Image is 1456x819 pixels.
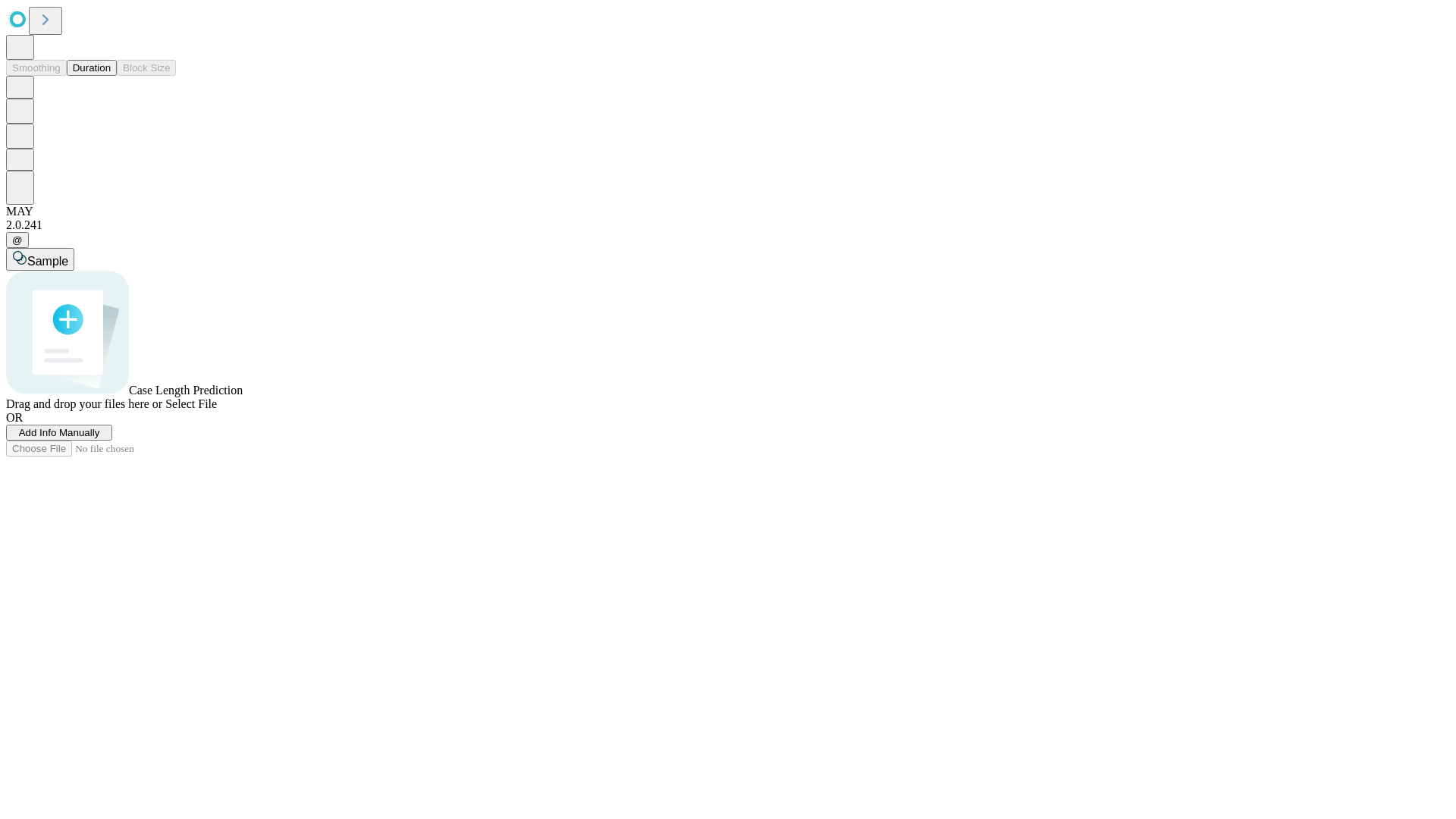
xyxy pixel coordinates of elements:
[27,255,68,268] span: Sample
[6,397,162,410] span: Drag and drop your files here or
[6,218,1450,232] div: 2.0.241
[129,384,243,397] span: Case Length Prediction
[6,411,23,424] span: OR
[6,232,29,248] button: @
[12,234,23,246] span: @
[19,427,100,438] span: Add Info Manually
[117,60,176,76] button: Block Size
[6,248,74,271] button: Sample
[6,205,1450,218] div: MAY
[67,60,117,76] button: Duration
[6,60,67,76] button: Smoothing
[165,397,217,410] span: Select File
[6,425,112,441] button: Add Info Manually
